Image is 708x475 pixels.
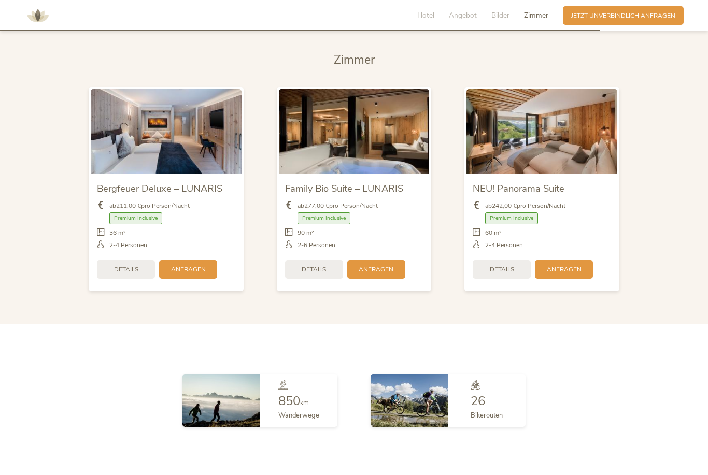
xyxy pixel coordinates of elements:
span: Premium Inclusive [298,212,350,224]
span: 90 m² [298,228,314,237]
span: Premium Inclusive [109,212,162,224]
img: NEU! Panorama Suite [466,89,617,174]
span: 2-4 Personen [109,241,147,250]
span: ab pro Person/Nacht [485,201,565,210]
span: Angebot [449,10,477,20]
span: Details [302,265,326,274]
span: 850 [278,393,300,409]
span: Anfragen [547,265,582,274]
img: Bergfeuer Deluxe – LUNARIS [91,89,242,174]
span: Family Bio Suite – LUNARIS [285,182,403,195]
span: Details [114,265,138,274]
span: 36 m² [109,228,126,237]
b: 242,00 € [492,201,517,210]
span: Wanderwege [278,411,319,420]
span: Zimmer [334,52,375,68]
span: Bikerouten [471,411,503,420]
span: Bergfeuer Deluxe – LUNARIS [97,182,222,195]
span: Anfragen [171,265,206,274]
span: Details [490,265,514,274]
b: 211,00 € [116,201,141,210]
span: 60 m² [485,228,502,237]
span: Anfragen [359,265,393,274]
span: km [300,398,309,408]
span: Hotel [417,10,434,20]
b: 277,00 € [304,201,329,210]
a: AMONTI & LUNARIS Wellnessresort [22,12,53,18]
span: 2-6 Personen [298,241,335,250]
img: Family Bio Suite – LUNARIS [279,89,430,174]
span: 2-4 Personen [485,241,523,250]
span: Bilder [491,10,509,20]
span: Zimmer [524,10,548,20]
span: 26 [471,393,485,409]
span: Premium Inclusive [485,212,538,224]
span: ab pro Person/Nacht [298,201,378,210]
span: NEU! Panorama Suite [473,182,564,195]
span: ab pro Person/Nacht [109,201,190,210]
span: Jetzt unverbindlich anfragen [571,11,675,20]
